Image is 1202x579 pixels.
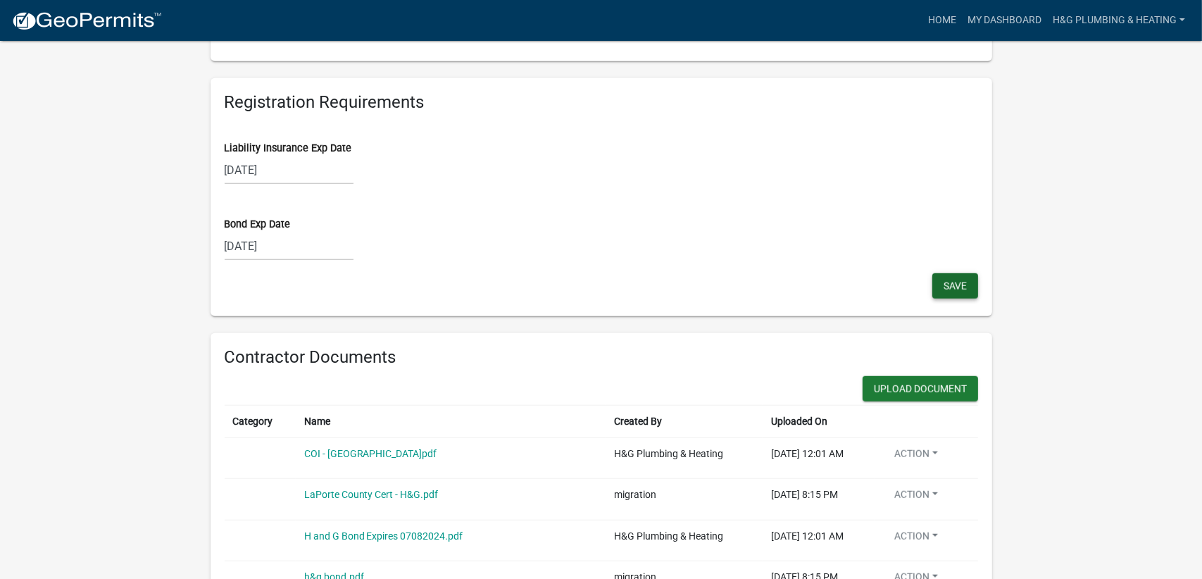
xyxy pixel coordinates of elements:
[763,405,874,437] th: Uploaded On
[763,437,874,479] td: [DATE] 12:01 AM
[225,144,352,154] label: Liability Insurance Exp Date
[922,7,962,34] a: Home
[962,7,1047,34] a: My Dashboard
[225,220,291,230] label: Bond Exp Date
[763,520,874,561] td: [DATE] 12:01 AM
[304,448,437,459] a: COI - [GEOGRAPHIC_DATA]pdf
[932,273,978,299] button: Save
[304,530,463,542] a: H and G Bond Expires 07082024.pdf
[304,489,439,500] a: LaPorte County Cert - H&G.pdf
[225,405,296,437] th: Category
[763,479,874,521] td: [DATE] 8:15 PM
[606,520,763,561] td: H&G Plumbing & Heating
[1047,7,1191,34] a: H&G Plumbing & Heating
[883,487,949,508] button: Action
[606,437,763,479] td: H&G Plumbing & Heating
[606,405,763,437] th: Created By
[883,447,949,467] button: Action
[225,156,353,185] input: mm/dd/yyyy
[296,405,606,437] th: Name
[225,232,353,261] input: mm/dd/yyyy
[225,92,978,113] h6: Registration Requirements
[863,376,978,401] button: Upload Document
[944,280,967,292] span: Save
[863,376,978,405] wm-modal-confirm: New Document
[883,529,949,549] button: Action
[225,347,978,368] h6: Contractor Documents
[606,479,763,521] td: migration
